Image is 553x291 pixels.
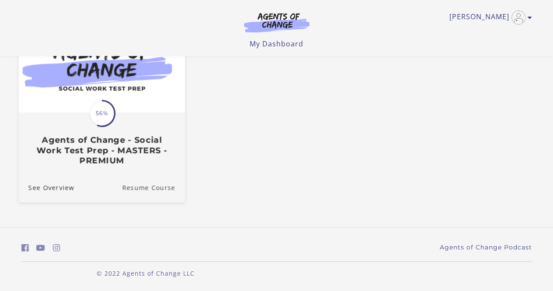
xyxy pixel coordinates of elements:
[18,172,74,202] a: Agents of Change - Social Work Test Prep - MASTERS - PREMIUM: See Overview
[53,244,60,252] i: https://www.instagram.com/agentsofchangeprep/ (Open in a new window)
[122,172,185,202] a: Agents of Change - Social Work Test Prep - MASTERS - PREMIUM: Resume Course
[449,11,528,25] a: Toggle menu
[235,12,319,32] img: Agents of Change Logo
[440,243,532,252] a: Agents of Change Podcast
[90,101,114,126] span: 56%
[21,242,29,254] a: https://www.facebook.com/groups/aswbtestprep (Open in a new window)
[250,39,303,49] a: My Dashboard
[36,242,45,254] a: https://www.youtube.com/c/AgentsofChangeTestPrepbyMeaganMitchell (Open in a new window)
[21,269,270,278] p: © 2022 Agents of Change LLC
[21,244,29,252] i: https://www.facebook.com/groups/aswbtestprep (Open in a new window)
[36,244,45,252] i: https://www.youtube.com/c/AgentsofChangeTestPrepbyMeaganMitchell (Open in a new window)
[53,242,60,254] a: https://www.instagram.com/agentsofchangeprep/ (Open in a new window)
[28,135,175,165] h3: Agents of Change - Social Work Test Prep - MASTERS - PREMIUM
